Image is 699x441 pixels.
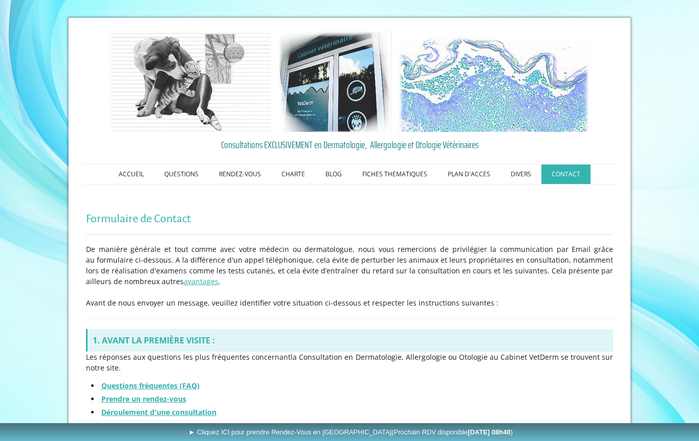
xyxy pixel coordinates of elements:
a: BLOG [315,165,352,184]
a: CONTACT [541,165,591,184]
b: [DATE] 08h40 [468,428,511,436]
a: Déroulement d'une consultation [101,407,216,417]
span: Les réponses aux questions les plus fréquentes concernant [86,352,291,362]
a: PLAN D'ACCES [438,165,500,184]
a: FICHES THEMATIQUES [352,165,438,184]
span: Avant de nous envoyer un message, veuillez identifier votre situation ci-dessous et respecter les... [86,298,498,308]
p: la Consultation en Dermatologie, Allergologie ou Otologie au Cabinet VetDerm se trouvent sur notr... [86,352,613,373]
a: Consultations EXCLUSIVEMENT en Dermatologie, Allergologie et Otologie Vétérinaires [86,137,613,152]
strong: 1. AVANT LA PREMIÈRE VISITE : [93,335,215,346]
span: (Prochain RDV disponible ) [391,428,513,436]
a: avantages [184,276,219,286]
a: Prendre un rendez-vous [101,394,186,404]
a: QUESTIONS [154,165,209,184]
span: De manière générale et tout comme avec votre médecin ou dermatologue, nous vous remercions de pri... [86,244,613,286]
a: DIVERS [500,165,541,184]
a: RENDEZ-VOUS [209,165,271,184]
a: ACCUEIL [108,165,154,184]
a: CHARTE [271,165,315,184]
a: Questions fréquentes (FAQ) [101,381,200,390]
h1: Formulaire de Contact [86,213,613,225]
span: ► Cliquez ICI pour prendre Rendez-Vous en [GEOGRAPHIC_DATA] [188,428,513,436]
